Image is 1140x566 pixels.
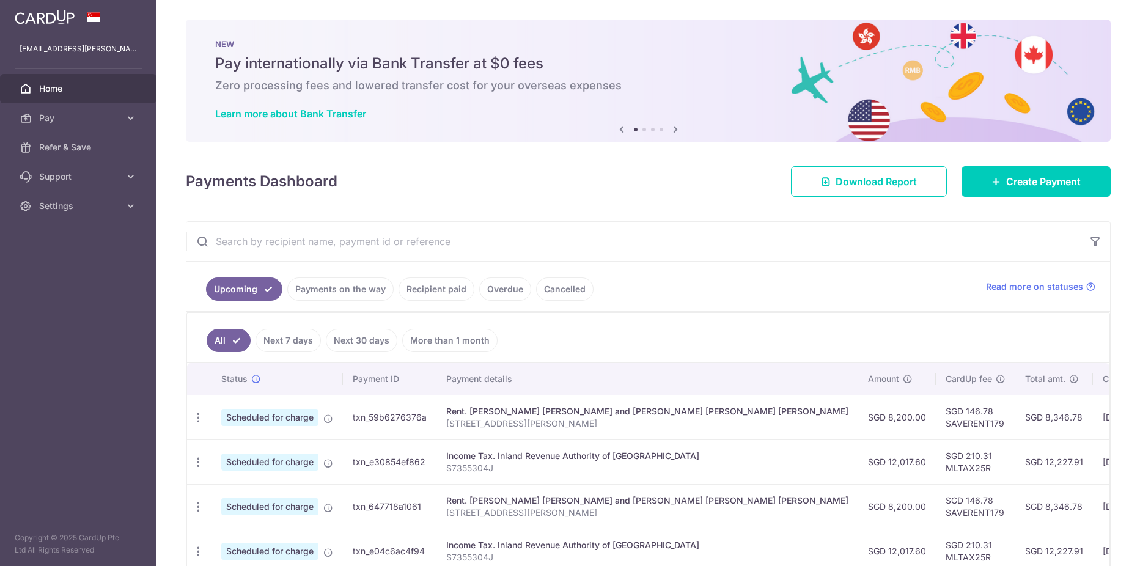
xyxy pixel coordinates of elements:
[256,329,321,352] a: Next 7 days
[215,78,1081,93] h6: Zero processing fees and lowered transfer cost for your overseas expenses
[868,373,899,385] span: Amount
[402,329,498,352] a: More than 1 month
[858,484,936,529] td: SGD 8,200.00
[39,171,120,183] span: Support
[1015,484,1093,529] td: SGD 8,346.78
[536,277,594,301] a: Cancelled
[1015,439,1093,484] td: SGD 12,227.91
[207,329,251,352] a: All
[221,409,318,426] span: Scheduled for charge
[186,20,1111,142] img: Bank transfer banner
[446,405,848,417] div: Rent. [PERSON_NAME] [PERSON_NAME] and [PERSON_NAME] [PERSON_NAME] [PERSON_NAME]
[446,507,848,519] p: [STREET_ADDRESS][PERSON_NAME]
[1006,174,1081,189] span: Create Payment
[343,439,436,484] td: txn_e30854ef862
[221,498,318,515] span: Scheduled for charge
[343,395,436,439] td: txn_59b6276376a
[436,363,858,395] th: Payment details
[215,54,1081,73] h5: Pay internationally via Bank Transfer at $0 fees
[343,363,436,395] th: Payment ID
[39,200,120,212] span: Settings
[221,373,248,385] span: Status
[343,484,436,529] td: txn_647718a1061
[326,329,397,352] a: Next 30 days
[399,277,474,301] a: Recipient paid
[221,454,318,471] span: Scheduled for charge
[446,450,848,462] div: Income Tax. Inland Revenue Authority of [GEOGRAPHIC_DATA]
[186,171,337,193] h4: Payments Dashboard
[446,551,848,564] p: S7355304J
[1015,395,1093,439] td: SGD 8,346.78
[858,439,936,484] td: SGD 12,017.60
[186,222,1081,261] input: Search by recipient name, payment id or reference
[20,43,137,55] p: [EMAIL_ADDRESS][PERSON_NAME][DOMAIN_NAME]
[446,417,848,430] p: [STREET_ADDRESS][PERSON_NAME]
[936,484,1015,529] td: SGD 146.78 SAVERENT179
[791,166,947,197] a: Download Report
[206,277,282,301] a: Upcoming
[936,395,1015,439] td: SGD 146.78 SAVERENT179
[39,141,120,153] span: Refer & Save
[39,83,120,95] span: Home
[15,10,75,24] img: CardUp
[858,395,936,439] td: SGD 8,200.00
[1025,373,1065,385] span: Total amt.
[287,277,394,301] a: Payments on the way
[936,439,1015,484] td: SGD 210.31 MLTAX25R
[39,112,120,124] span: Pay
[215,39,1081,49] p: NEW
[986,281,1083,293] span: Read more on statuses
[962,166,1111,197] a: Create Payment
[446,494,848,507] div: Rent. [PERSON_NAME] [PERSON_NAME] and [PERSON_NAME] [PERSON_NAME] [PERSON_NAME]
[446,462,848,474] p: S7355304J
[215,108,366,120] a: Learn more about Bank Transfer
[479,277,531,301] a: Overdue
[986,281,1095,293] a: Read more on statuses
[946,373,992,385] span: CardUp fee
[836,174,917,189] span: Download Report
[221,543,318,560] span: Scheduled for charge
[446,539,848,551] div: Income Tax. Inland Revenue Authority of [GEOGRAPHIC_DATA]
